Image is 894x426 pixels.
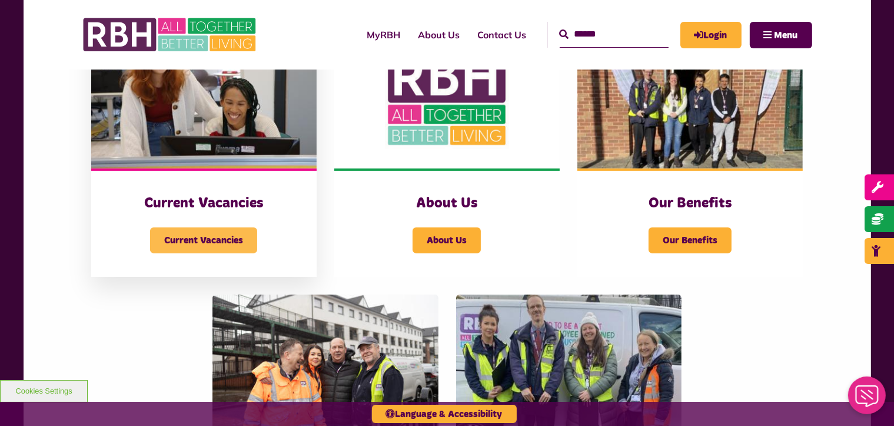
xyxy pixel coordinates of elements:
a: Current Vacancies Current Vacancies [91,27,317,277]
a: Contact Us [469,19,536,51]
input: Search [560,22,669,47]
span: Menu [775,31,798,40]
h3: Current Vacancies [115,194,293,213]
img: RBH Logo Social Media 480X360 (1) [334,27,560,169]
span: About Us [413,227,481,253]
button: Navigation [750,22,812,48]
button: Language & Accessibility [372,405,517,423]
a: MyRBH [680,22,742,48]
h3: Our Benefits [601,194,779,213]
a: MyRBH [358,19,410,51]
span: Current Vacancies [150,227,257,253]
img: RBH [82,12,259,58]
a: About Us About Us [334,27,560,277]
a: Our Benefits Our Benefits [577,27,803,277]
h3: About Us [358,194,536,213]
span: Our Benefits [649,227,732,253]
img: IMG 1470 [91,27,317,169]
iframe: Netcall Web Assistant for live chat [841,373,894,426]
img: Dropinfreehold2 [577,27,803,169]
a: About Us [410,19,469,51]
